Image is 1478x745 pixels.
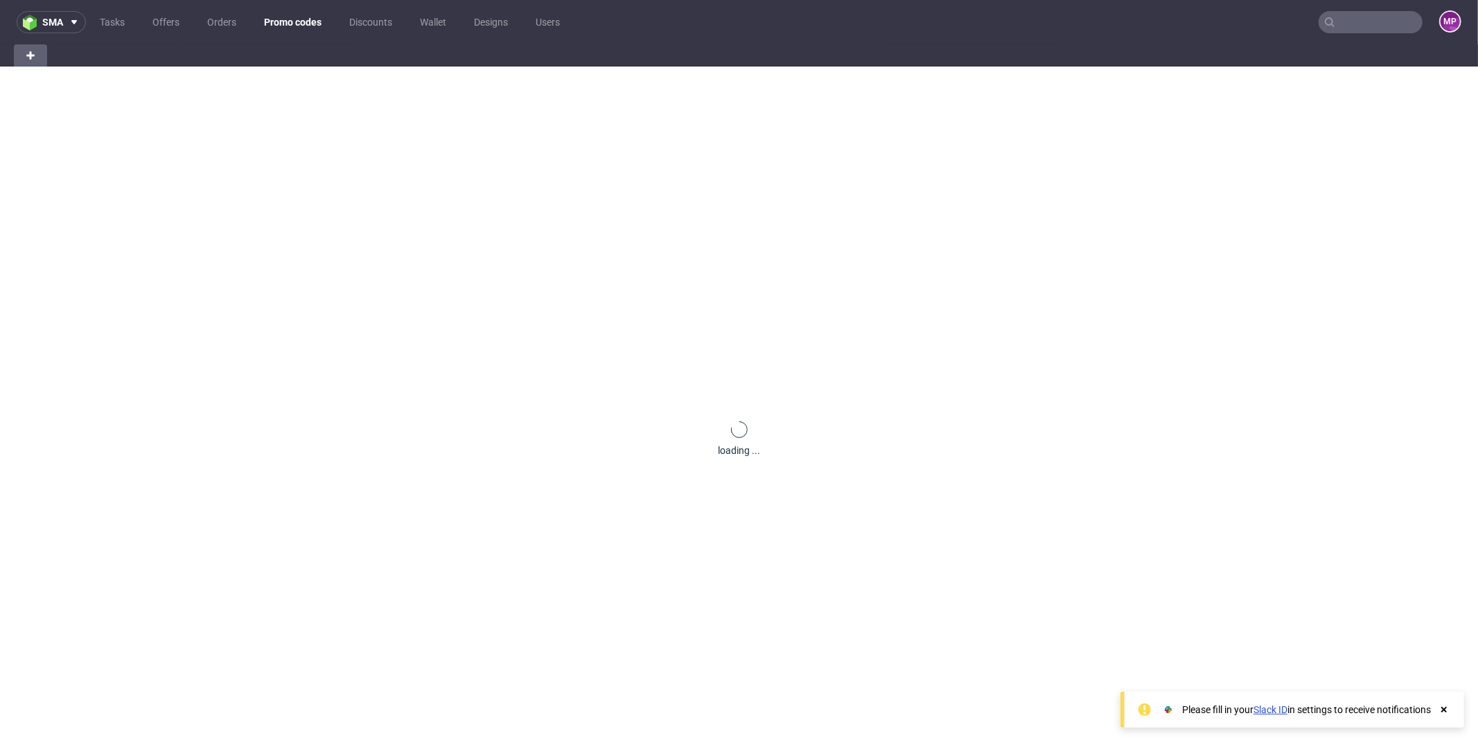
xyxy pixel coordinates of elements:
a: Wallet [412,11,455,33]
a: Slack ID [1253,704,1287,715]
a: Discounts [341,11,401,33]
span: sma [42,17,63,27]
a: Offers [144,11,188,33]
a: Users [527,11,568,33]
figcaption: MP [1441,12,1460,31]
div: loading ... [718,444,760,457]
a: Designs [466,11,516,33]
a: Tasks [91,11,133,33]
img: logo [23,15,42,30]
div: Please fill in your in settings to receive notifications [1182,703,1431,717]
a: Promo codes [256,11,330,33]
button: sma [17,11,86,33]
a: Orders [199,11,245,33]
img: Slack [1161,703,1175,717]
